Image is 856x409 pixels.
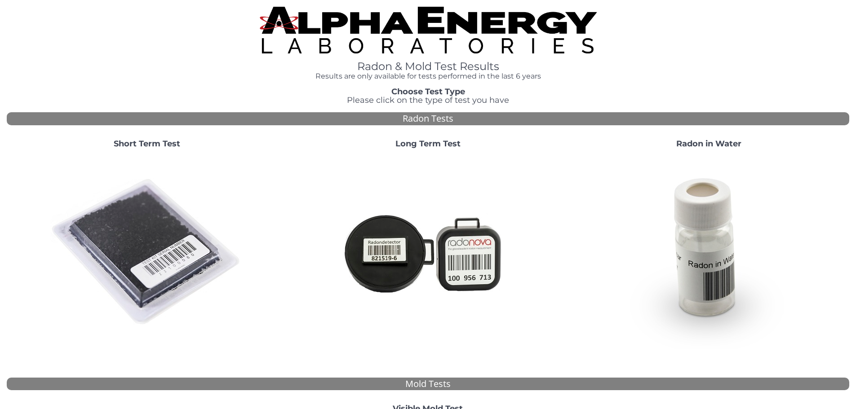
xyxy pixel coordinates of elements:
div: Mold Tests [7,378,849,391]
h1: Radon & Mold Test Results [260,61,597,72]
strong: Radon in Water [676,139,741,149]
img: ShortTerm.jpg [50,156,244,349]
img: TightCrop.jpg [260,7,597,53]
strong: Short Term Test [114,139,180,149]
h4: Results are only available for tests performed in the last 6 years [260,72,597,80]
span: Please click on the type of test you have [347,95,509,105]
strong: Long Term Test [395,139,461,149]
img: RadoninWater.jpg [612,156,805,349]
strong: Choose Test Type [391,87,465,97]
div: Radon Tests [7,112,849,125]
img: Radtrak2vsRadtrak3.jpg [331,156,524,349]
